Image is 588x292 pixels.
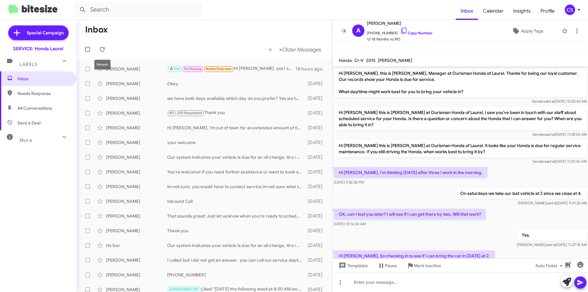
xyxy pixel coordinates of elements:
[456,2,478,20] span: Inbox
[366,58,375,63] span: 2015
[167,272,305,278] div: [PHONE_NUMBER]
[305,184,327,190] div: [DATE]
[367,27,432,36] span: [PHONE_NUMBER]
[305,154,327,160] div: [DATE]
[167,198,305,204] div: Inbound Call
[478,2,508,20] a: Calendar
[206,67,232,71] span: Needs Response
[167,242,305,248] div: Our system indicates your vehicle is due for an oil change, tire rotation, brake inspection, and ...
[20,62,37,67] span: Labels
[356,26,360,36] span: A
[20,138,32,143] span: More
[414,260,441,271] span: Mark Inactive
[106,228,167,234] div: [PERSON_NAME]
[305,169,327,175] div: [DATE]
[167,125,305,131] div: Hi [PERSON_NAME]. I’m out of town for an extended amount of time, but I’ll be bring it in when I ...
[167,95,305,101] div: we have both days available which day do you prefer? Yes we have a shuttle as long as its within ...
[546,201,557,205] span: said at
[167,184,305,190] div: im not sure, you would have to contact service im not sure what they charge after the coupon... u...
[169,111,174,115] span: RO
[167,154,305,160] div: Our system indicates your vehicle is due for an oil change, tire rotation, brake inspection, and ...
[106,272,167,278] div: [PERSON_NAME]
[517,242,587,247] span: [PERSON_NAME] [DATE] 11:27:18 AM
[167,139,305,146] div: your welcome
[517,229,587,241] p: Yes.
[530,260,570,271] button: Auto Fields
[106,139,167,146] div: [PERSON_NAME]
[106,213,167,219] div: [PERSON_NAME]
[94,60,111,70] div: Refresh
[544,99,555,104] span: said at
[367,36,432,42] span: 12-18 Months no RO
[167,257,305,263] div: I called but i did not get an answer, you can call our service dept directly at [PHONE_NUMBER]
[400,31,432,35] a: Copy Number
[373,260,402,271] button: Pause
[265,43,325,56] nav: Page navigation example
[545,159,555,164] span: said at
[545,242,556,247] span: said at
[106,125,167,131] div: [PERSON_NAME]
[305,81,327,87] div: [DATE]
[269,46,272,53] span: «
[167,109,305,116] div: Thank you
[496,25,559,36] button: Apply Tags
[533,132,587,137] span: Sender [DATE] 11:28:55 AM
[533,159,587,164] span: Sender [DATE] 11:25:46 AM
[74,2,203,17] input: Search
[334,180,364,184] span: [DATE] 9:36:36 PM
[106,242,167,248] div: Ho Son
[17,120,40,126] span: Save a Deal
[85,25,108,35] h1: Inbox
[305,242,327,248] div: [DATE]
[305,110,327,116] div: [DATE]
[305,139,327,146] div: [DATE]
[532,99,587,104] span: Sender [DATE] 10:25:42 AM
[339,58,352,63] span: Honda
[265,43,276,56] button: Previous
[167,81,305,87] div: Okay
[560,5,581,15] button: CS
[334,140,587,157] p: Hi [PERSON_NAME] this is [PERSON_NAME] at Ourisman Honda of Laurel. It looks like your Honda is d...
[305,228,327,234] div: [DATE]
[334,222,366,226] span: [DATE] 10:16:26 AM
[334,250,495,261] p: Hi [PERSON_NAME], So checking in to see if I can bring the car in [DATE] at 2.
[305,213,327,219] div: [DATE]
[178,111,202,115] span: RO Responded
[565,5,575,15] div: CS
[518,201,587,205] span: [PERSON_NAME] [DATE] 9:41:32 AM
[508,2,536,20] span: Insights
[305,272,327,278] div: [DATE]
[17,76,70,82] span: Inbox
[535,260,565,271] span: Auto Fields
[8,25,69,40] a: Special Campaign
[334,107,587,130] p: Hi [PERSON_NAME] this is [PERSON_NAME] at Ourisman Honda of Laurel. I saw you've been in touch wi...
[106,95,167,101] div: [PERSON_NAME]
[385,260,397,271] span: Pause
[279,46,282,53] span: »
[334,68,587,97] p: Hi [PERSON_NAME], this is [PERSON_NAME], Manager at Ourisman Honda of Laurel. Thanks for being ou...
[275,43,325,56] button: Next
[305,125,327,131] div: [DATE]
[184,67,202,71] span: Try Pausing
[536,2,560,20] span: Profile
[167,213,305,219] div: That sounds great! Just let us know when you're ready to schedule your appointment for service, a...
[305,257,327,263] div: [DATE]
[296,66,327,72] div: 18 hours ago
[521,25,543,36] span: Apply Tags
[106,154,167,160] div: [PERSON_NAME]
[106,66,167,72] div: [PERSON_NAME]
[106,81,167,87] div: [PERSON_NAME]
[305,198,327,204] div: [DATE]
[106,110,167,116] div: [PERSON_NAME]
[13,46,63,52] div: SERVICE: Honda Laurel
[354,58,364,63] span: Cr-V
[167,228,305,234] div: Thank you.
[305,95,327,101] div: [DATE]
[106,257,167,263] div: [PERSON_NAME]
[378,58,412,63] span: [PERSON_NAME]
[545,132,555,137] span: said at
[367,20,432,27] span: [PERSON_NAME]
[455,188,587,199] p: On saturdays we take our last vehicle at 2 since we close at 4.
[106,198,167,204] div: [PERSON_NAME]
